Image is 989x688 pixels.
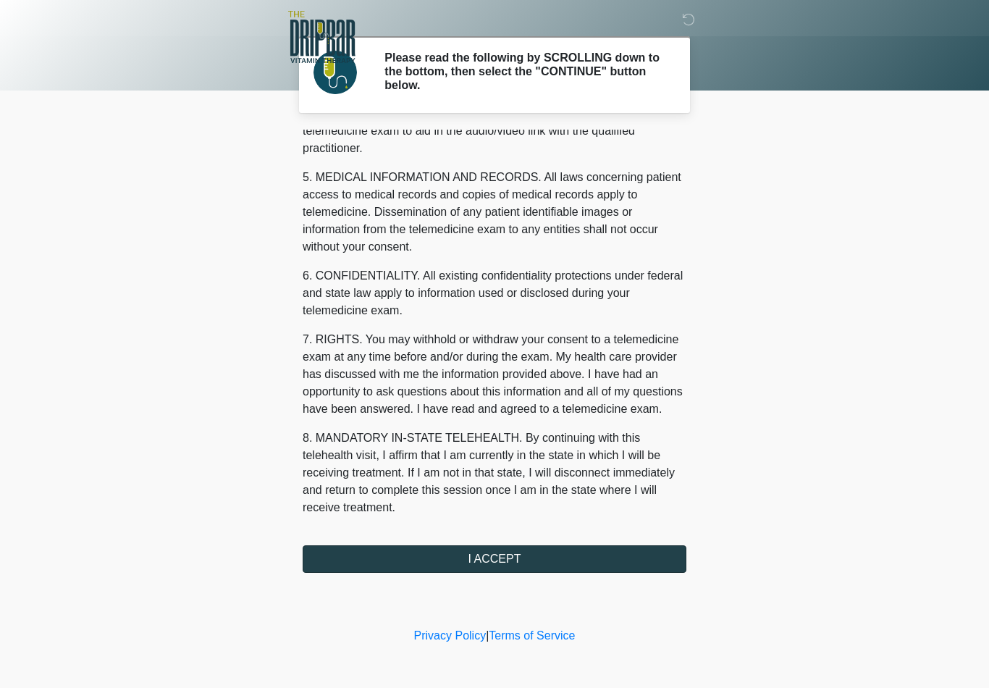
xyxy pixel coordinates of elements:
[303,545,686,573] button: I ACCEPT
[303,267,686,319] p: 6. CONFIDENTIALITY. All existing confidentiality protections under federal and state law apply to...
[303,331,686,418] p: 7. RIGHTS. You may withhold or withdraw your consent to a telemedicine exam at any time before an...
[414,629,487,642] a: Privacy Policy
[303,429,686,516] p: 8. MANDATORY IN-STATE TELEHEALTH. By continuing with this telehealth visit, I affirm that I am cu...
[303,169,686,256] p: 5. MEDICAL INFORMATION AND RECORDS. All laws concerning patient access to medical records and cop...
[486,629,489,642] a: |
[489,629,575,642] a: Terms of Service
[288,11,355,63] img: The DRIPBaR - Lubbock Logo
